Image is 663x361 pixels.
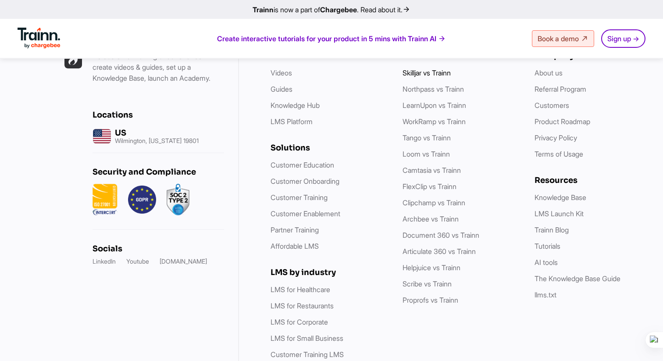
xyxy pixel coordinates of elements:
[271,161,334,169] a: Customer Education
[403,101,466,110] a: LearnUpon vs Trainn
[403,214,459,223] a: Archbee vs Trainn
[619,319,663,361] iframe: Chat Widget
[93,51,224,84] p: Do customer training under one roof — create videos & guides, set up a Knowledge Base, launch an ...
[535,274,620,283] a: The Knowledge Base Guide
[271,242,319,250] a: Affordable LMS
[253,5,274,14] b: Trainn
[271,285,330,294] a: LMS for Healthcare
[271,268,385,277] h6: LMS by industry
[167,184,189,215] img: soc2
[535,258,558,267] a: AI tools
[403,85,464,93] a: Northpass vs Trainn
[535,225,569,234] a: Trainn Blog
[403,247,476,256] a: Articulate 360 vs Trainn
[271,101,320,110] a: Knowledge Hub
[93,110,224,120] h6: Locations
[535,117,590,126] a: Product Roadmap
[271,350,344,359] a: Customer Training LMS
[535,150,583,158] a: Terms of Usage
[115,128,199,138] h6: US
[535,68,563,77] a: About us
[535,209,584,218] a: LMS Launch Kit
[217,34,436,43] span: Create interactive tutorials for your product in 5 mins with Trainn AI
[271,68,292,77] a: Videos
[403,182,456,191] a: FlexClip vs Trainn
[217,34,446,43] a: Create interactive tutorials for your product in 5 mins with Trainn AI
[271,225,319,234] a: Partner Training
[271,117,313,126] a: LMS Platform
[93,184,118,215] img: ISO
[271,143,385,153] h6: Solutions
[64,51,82,68] img: Trainn | everything under one roof
[403,117,466,126] a: WorkRamp vs Trainn
[271,177,339,186] a: Customer Onboarding
[160,257,207,266] a: [DOMAIN_NAME]
[535,101,569,110] a: Customers
[271,334,343,343] a: LMS for Small Business
[271,193,328,202] a: Customer Training
[403,263,460,272] a: Helpjuice vs Trainn
[535,290,556,299] a: llms.txt
[271,209,340,218] a: Customer Enablement
[115,138,199,144] p: Wilmington, [US_STATE] 19801
[271,85,292,93] a: Guides
[601,29,645,48] a: Sign up →
[403,68,451,77] a: Skilljar vs Trainn
[403,133,451,142] a: Tango vs Trainn
[93,257,116,266] a: LinkedIn
[93,127,111,146] img: us headquarters
[93,244,224,254] h6: Socials
[126,257,149,266] a: Youtube
[93,167,224,177] h6: Security and Compliance
[403,166,461,175] a: Camtasia vs Trainn
[535,175,649,185] h6: Resources
[128,184,156,215] img: GDPR.png
[538,34,579,43] span: Book a demo
[271,301,334,310] a: LMS for Restaurants
[403,198,465,207] a: Clipchamp vs Trainn
[535,242,560,250] a: Tutorials
[271,318,328,326] a: LMS for Corporate
[403,279,452,288] a: Scribe vs Trainn
[320,5,357,14] b: Chargebee
[403,231,479,239] a: Document 360 vs Trainn
[535,193,586,202] a: Knowledge Base
[403,150,450,158] a: Loom vs Trainn
[535,85,586,93] a: Referral Program
[532,30,594,47] a: Book a demo
[18,28,61,49] img: Trainn Logo
[403,296,458,304] a: Proprofs vs Trainn
[535,133,577,142] a: Privacy Policy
